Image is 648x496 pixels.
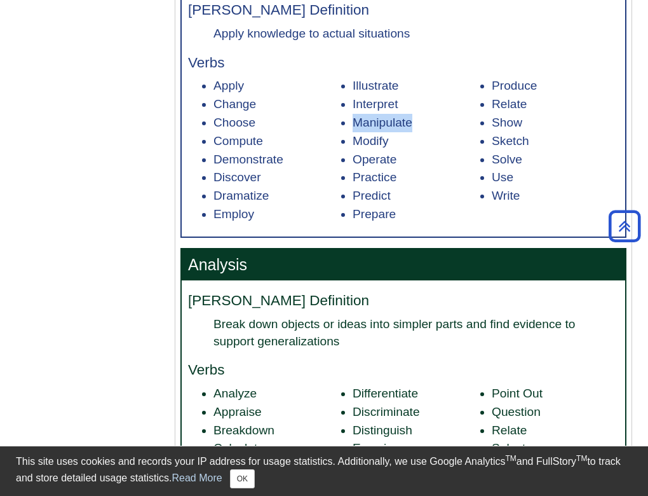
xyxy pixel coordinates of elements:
li: Calculate [213,439,341,458]
h4: Verbs [188,362,619,378]
a: Read More [172,472,222,483]
li: Produce [492,77,619,95]
li: Discover [213,169,341,187]
sup: TM [505,454,516,463]
li: Analyze [213,385,341,403]
li: Apply [213,77,341,95]
h4: [PERSON_NAME] Definition [188,293,619,309]
li: Appraise [213,403,341,422]
h3: Analysis [182,249,625,280]
li: Compute [213,132,341,151]
li: Point Out [492,385,619,403]
li: Use [492,169,619,187]
li: Examine [353,439,480,458]
h4: Verbs [188,55,619,71]
li: Prepare [353,205,480,224]
div: This site uses cookies and records your IP address for usage statistics. Additionally, we use Goo... [16,454,632,488]
li: Dramatize [213,187,341,205]
dd: Apply knowledge to actual situations [213,25,619,42]
a: Back to Top [604,217,645,235]
li: Change [213,95,341,114]
li: Choose [213,114,341,132]
li: Sketch [492,132,619,151]
li: Modify [353,132,480,151]
h4: [PERSON_NAME] Definition [188,3,619,18]
li: Operate [353,151,480,169]
dd: Break down objects or ideas into simpler parts and find evidence to support generalizations [213,315,619,350]
li: Demonstrate [213,151,341,169]
li: Illustrate [353,77,480,95]
li: Distinguish [353,422,480,440]
li: Predict [353,187,480,205]
li: Write [492,187,619,205]
li: Relate [492,95,619,114]
li: Question [492,403,619,422]
li: Relate [492,422,619,440]
li: Select [492,439,619,458]
li: Employ [213,205,341,224]
button: Close [230,469,255,488]
li: Solve [492,151,619,169]
li: Show [492,114,619,132]
li: Discriminate [353,403,480,422]
li: Interpret [353,95,480,114]
li: Differentiate [353,385,480,403]
li: Practice [353,169,480,187]
li: Breakdown [213,422,341,440]
li: Manipulate [353,114,480,132]
sup: TM [576,454,587,463]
